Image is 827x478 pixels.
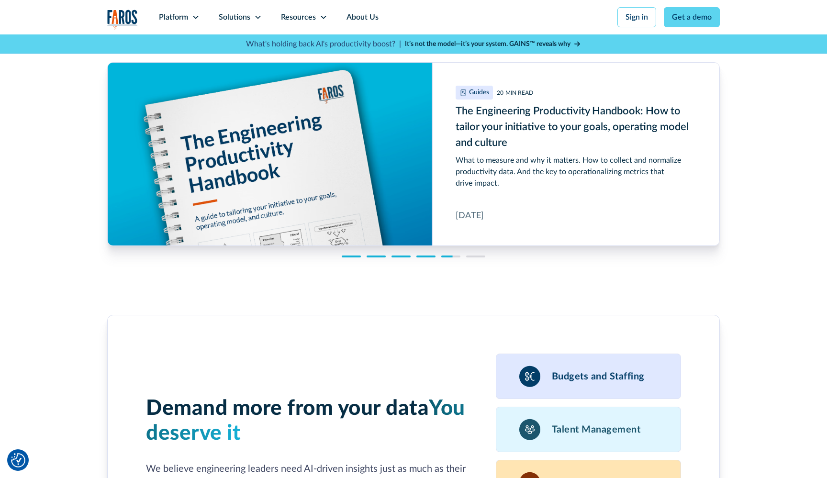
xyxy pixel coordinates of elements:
span: You deserve it [146,398,465,445]
p: What's holding back AI's productivity boost? | [246,38,401,50]
h3: The Engineering Productivity Handbook: How to tailor your initiative to your goals, operating mod... [456,103,696,151]
a: Get a demo [664,7,720,27]
div: Resources [281,11,316,23]
img: Revisit consent button [11,453,25,467]
a: The Engineering Productivity Handbook: How to tailor your initiative to your goals, operating mod... [108,63,719,245]
a: It’s not the model—it’s your system. GAINS™ reveals why [405,39,581,49]
h3: Demand more from your data [146,396,468,447]
div: Platform [159,11,188,23]
button: Cookie Settings [11,453,25,467]
div: What to measure and why it matters. How to collect and normalize productivity data. And the key t... [456,155,696,189]
a: home [107,10,138,29]
img: Logo of the analytics and reporting company Faros. [107,10,138,29]
strong: It’s not the model—it’s your system. GAINS™ reveals why [405,41,570,47]
h3: Budgets and Staffing [552,371,645,382]
a: Sign in [617,7,656,27]
div: [DATE] [456,210,484,222]
div: 20 [497,89,503,97]
h3: Talent Management [552,424,641,435]
div: Solutions [219,11,250,23]
div: MIN READ [505,89,533,97]
div: Guides [469,88,489,98]
img: The Engineering Productivity Handbook: How to tailor your initiative to your goals, operating mod... [459,89,467,97]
